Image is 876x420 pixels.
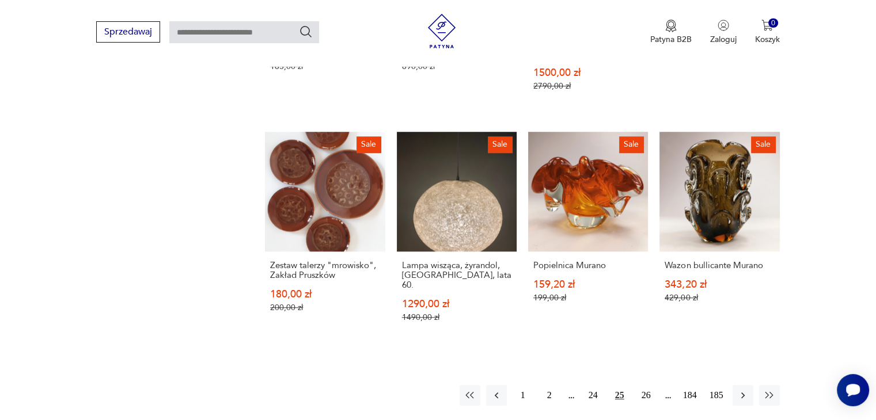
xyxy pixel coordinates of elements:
[533,280,643,289] p: 159,20 zł
[513,385,533,406] button: 1
[650,20,692,45] button: Patyna B2B
[424,14,459,48] img: Patyna - sklep z meblami i dekoracjami vintage
[397,132,517,345] a: SaleLampa wisząca, żyrandol, Włochy, lata 60.Lampa wisząca, żyrandol, [GEOGRAPHIC_DATA], lata 60....
[402,299,511,309] p: 1290,00 zł
[402,312,511,322] p: 1490,00 zł
[402,261,511,290] h3: Lampa wisząca, żyrandol, [GEOGRAPHIC_DATA], lata 60.
[665,20,677,32] img: Ikona medalu
[659,132,779,345] a: SaleWazon bullicante MuranoWazon bullicante Murano343,20 zł429,00 zł
[680,385,700,406] button: 184
[755,20,780,45] button: 0Koszyk
[710,34,737,45] p: Zaloguj
[270,303,380,312] p: 200,00 zł
[270,62,380,71] p: 185,00 zł
[636,385,657,406] button: 26
[533,81,643,91] p: 2790,00 zł
[402,62,511,71] p: 890,00 zł
[270,261,380,280] h3: Zestaw talerzy "mrowisko", Zakład Pruszków
[665,293,774,303] p: 429,00 zł
[528,132,648,345] a: SalePopielnica MuranoPopielnica Murano159,20 zł199,00 zł
[837,374,869,406] iframe: Smartsupp widget button
[533,68,643,78] p: 1500,00 zł
[583,385,604,406] button: 24
[761,20,773,31] img: Ikona koszyka
[96,29,160,37] a: Sprzedawaj
[650,34,692,45] p: Patyna B2B
[755,34,780,45] p: Koszyk
[665,261,774,270] h3: Wazon bullicante Murano
[299,25,313,39] button: Szukaj
[609,385,630,406] button: 25
[539,385,560,406] button: 2
[710,20,737,45] button: Zaloguj
[96,21,160,43] button: Sprzedawaj
[768,18,778,28] div: 0
[533,293,643,303] p: 199,00 zł
[665,280,774,289] p: 343,20 zł
[706,385,727,406] button: 185
[265,132,385,345] a: SaleZestaw talerzy "mrowisko", Zakład PruszkówZestaw talerzy "mrowisko", Zakład Pruszków180,00 zł...
[533,261,643,270] h3: Popielnica Murano
[270,289,380,299] p: 180,00 zł
[650,20,692,45] a: Ikona medaluPatyna B2B
[718,20,729,31] img: Ikonka użytkownika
